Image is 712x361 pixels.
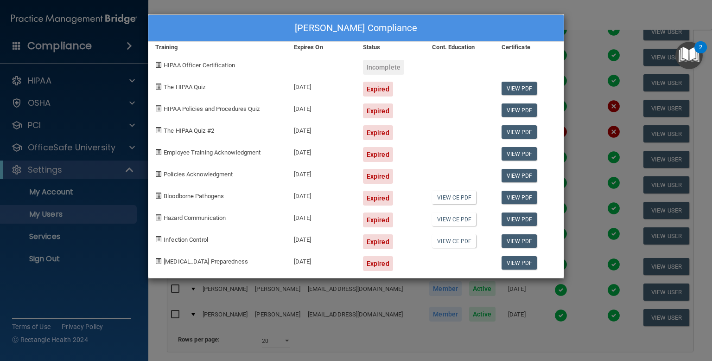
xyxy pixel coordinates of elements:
a: View CE PDF [432,234,476,248]
div: Training [148,42,287,53]
span: Infection Control [164,236,208,243]
div: [DATE] [287,184,356,206]
a: View CE PDF [432,191,476,204]
span: HIPAA Officer Certification [164,62,235,69]
div: Expired [363,82,393,97]
div: [DATE] [287,118,356,140]
div: [PERSON_NAME] Compliance [148,15,564,42]
a: View PDF [502,82,537,95]
div: Expired [363,103,393,118]
button: Open Resource Center, 2 new notifications [675,42,703,69]
span: Hazard Communication [164,214,226,221]
a: View PDF [502,256,537,270]
a: View PDF [502,191,537,204]
div: [DATE] [287,249,356,271]
div: [DATE] [287,162,356,184]
span: The HIPAA Quiz #2 [164,127,214,134]
div: Expired [363,234,393,249]
a: View PDF [502,147,537,161]
div: Expired [363,169,393,184]
div: [DATE] [287,227,356,249]
div: [DATE] [287,97,356,118]
div: Incomplete [363,60,404,75]
span: HIPAA Policies and Procedures Quiz [164,105,260,112]
a: View PDF [502,234,537,248]
a: View PDF [502,103,537,117]
div: [DATE] [287,75,356,97]
a: View PDF [502,169,537,182]
span: Bloodborne Pathogens [164,193,224,200]
div: Expired [363,213,393,227]
div: Certificate [495,42,564,53]
span: Employee Training Acknowledgment [164,149,261,156]
div: [DATE] [287,206,356,227]
div: Expired [363,256,393,271]
span: The HIPAA Quiz [164,84,205,90]
div: Expired [363,147,393,162]
a: View CE PDF [432,213,476,226]
div: Expired [363,191,393,206]
a: View PDF [502,213,537,226]
div: [DATE] [287,140,356,162]
span: [MEDICAL_DATA] Preparedness [164,258,248,265]
div: Expired [363,125,393,140]
div: 2 [699,47,702,59]
div: Cont. Education [425,42,494,53]
div: Expires On [287,42,356,53]
span: Policies Acknowledgment [164,171,233,178]
a: View PDF [502,125,537,139]
div: Status [356,42,425,53]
